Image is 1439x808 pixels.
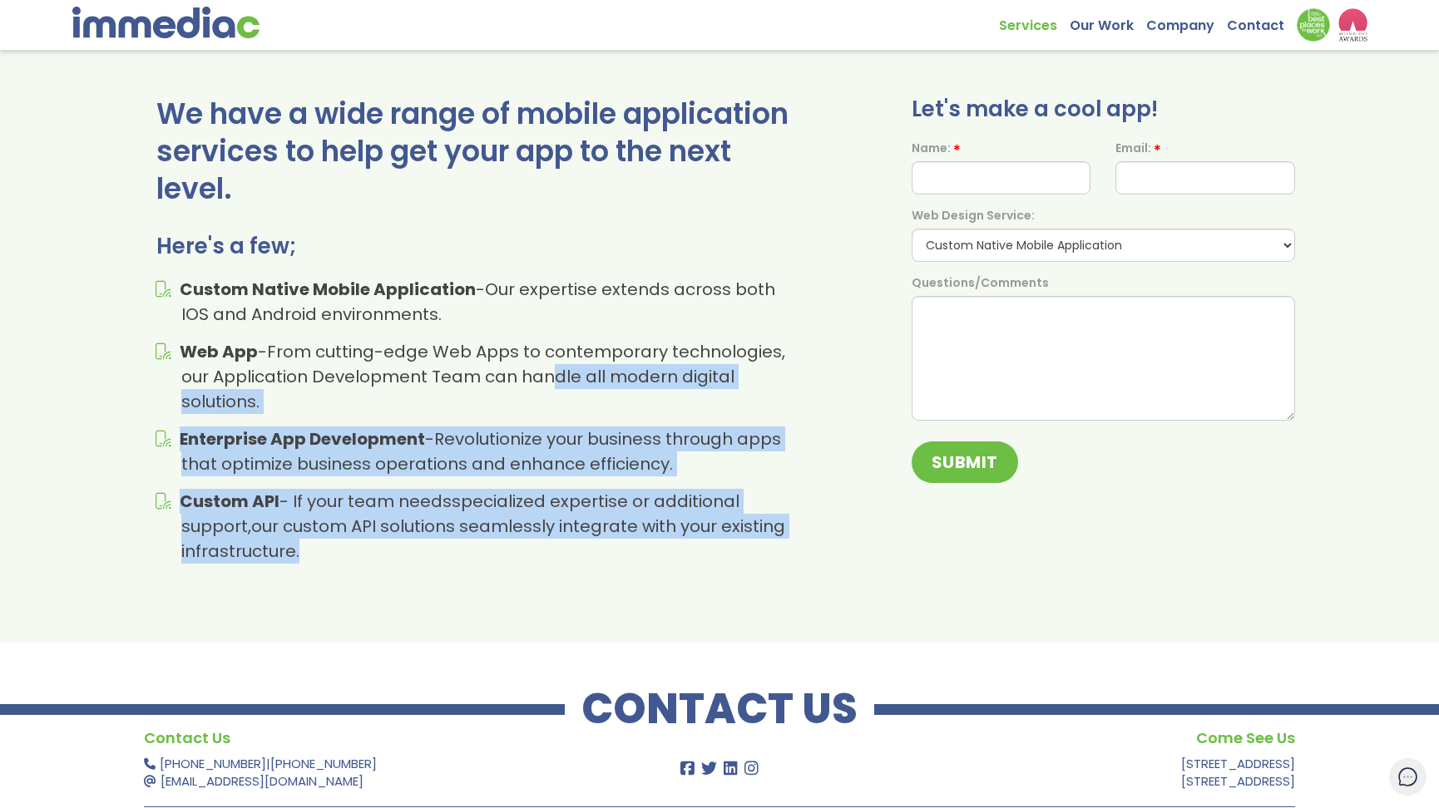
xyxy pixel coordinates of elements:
li: - [181,339,803,414]
a: [EMAIL_ADDRESS][DOMAIN_NAME] [161,772,363,790]
strong: Custom Native Mobile Application [180,278,476,301]
span: Our expertise extends across both IOS and Android environments [181,278,775,326]
span: Revolutionize your business through apps that optimize business operations and enhance efficiency. [181,427,781,475]
h4: Come See Us [828,726,1295,751]
li: - If your team needs , . [181,489,803,564]
h3: Here's a few; [156,233,803,261]
a: [PHONE_NUMBER] [160,755,266,772]
a: Contact [1227,8,1297,34]
strong: Enterprise App Development [180,427,425,451]
label: Email: [1115,140,1151,157]
a: Company [1146,8,1227,34]
label: Questions/Comments [912,274,1049,292]
img: immediac [72,7,260,38]
h4: Contact Us [144,726,611,751]
span: specialized expertise or additional support [181,490,739,538]
label: Web Design Service: [912,207,1035,224]
span: our custom API solutions seamlessly integrate with your existing infrastructure [181,515,785,563]
label: Name: [912,140,951,157]
p: | [144,755,611,790]
h3: Let's make a cool app! [912,96,1295,124]
strong: Web App [180,340,258,363]
img: Down [1297,8,1330,42]
a: Our Work [1070,8,1146,34]
h2: CONTACT US [565,692,874,726]
a: Services [999,8,1070,34]
strong: Custom API [180,490,279,513]
h2: We have a wide range of mobile application services to help get your app to the next level. [156,96,803,208]
input: SUBMIT [912,441,1018,483]
img: logo2_wea_nobg.webp [1338,8,1367,42]
a: [STREET_ADDRESS][STREET_ADDRESS] [1181,755,1295,790]
li: - . [181,277,803,327]
a: [PHONE_NUMBER] [270,755,377,772]
li: - [181,426,803,476]
span: From cutting-edge Web Apps to contemporary technologies, our Application Development Team can han... [181,340,785,413]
